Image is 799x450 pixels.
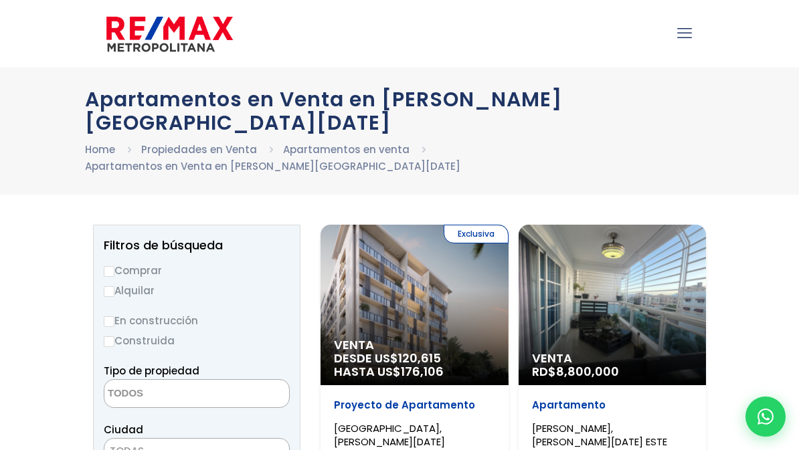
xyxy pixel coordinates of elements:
[85,142,115,156] a: Home
[104,282,290,299] label: Alquilar
[106,14,233,54] img: remax-metropolitana-logo
[104,336,114,347] input: Construida
[532,352,693,365] span: Venta
[104,262,290,279] label: Comprar
[556,363,619,380] span: 8,800,000
[104,266,114,277] input: Comprar
[532,399,693,412] p: Apartamento
[104,239,290,252] h2: Filtros de búsqueda
[334,399,495,412] p: Proyecto de Apartamento
[104,364,199,378] span: Tipo de propiedad
[401,363,444,380] span: 176,106
[334,421,445,449] span: [GEOGRAPHIC_DATA], [PERSON_NAME][DATE]
[104,423,143,437] span: Ciudad
[104,332,290,349] label: Construida
[532,421,667,449] span: [PERSON_NAME], [PERSON_NAME][DATE] ESTE
[334,338,495,352] span: Venta
[444,225,509,243] span: Exclusiva
[85,159,460,173] a: Apartamentos en Venta en [PERSON_NAME][GEOGRAPHIC_DATA][DATE]
[85,88,714,134] h1: Apartamentos en Venta en [PERSON_NAME][GEOGRAPHIC_DATA][DATE]
[283,142,410,156] a: Apartamentos en venta
[104,286,114,297] input: Alquilar
[104,312,290,329] label: En construcción
[104,316,114,327] input: En construcción
[532,363,619,380] span: RD$
[141,142,257,156] a: Propiedades en Venta
[673,22,696,45] a: mobile menu
[398,350,441,366] span: 120,615
[334,365,495,378] span: HASTA US$
[334,352,495,378] span: DESDE US$
[104,380,234,409] textarea: Search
